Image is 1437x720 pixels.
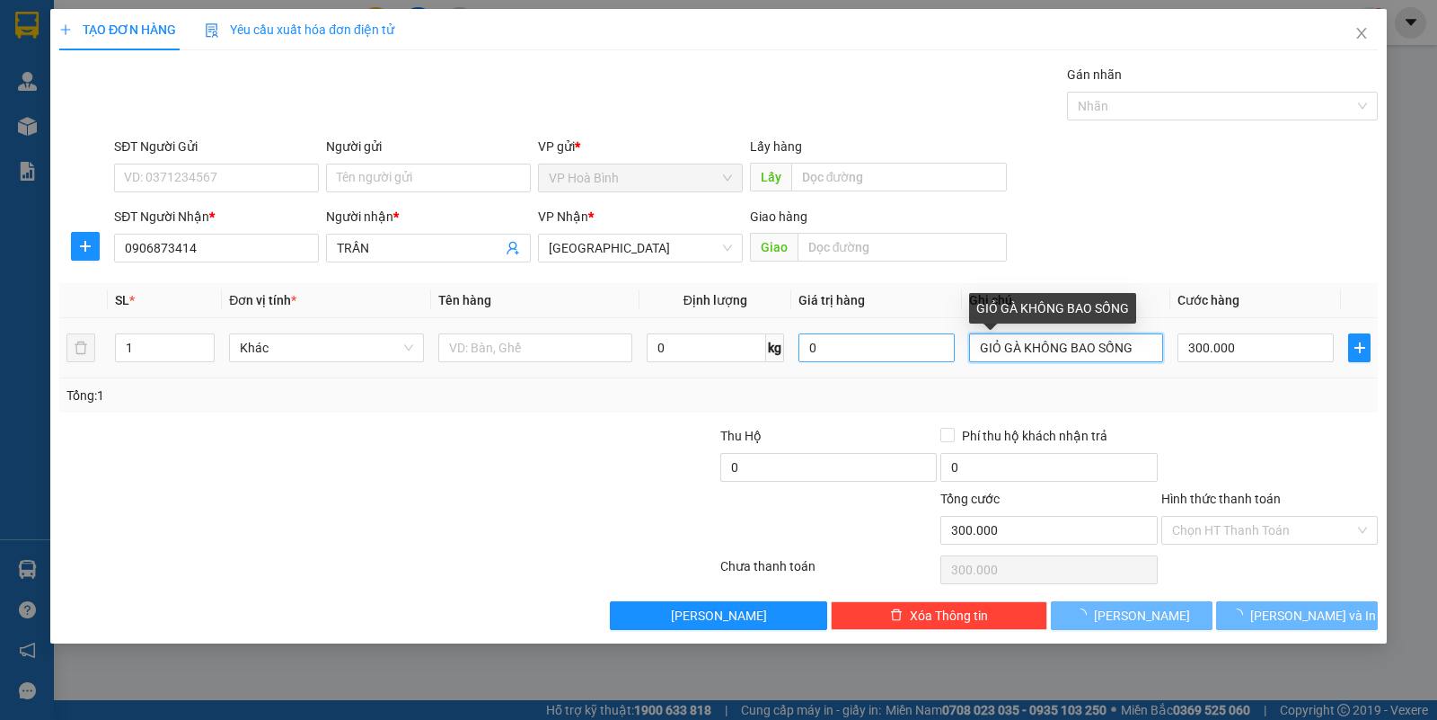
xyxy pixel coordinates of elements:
[890,609,903,623] span: delete
[1051,601,1212,630] button: [PERSON_NAME]
[750,139,802,154] span: Lấy hàng
[718,556,939,588] div: Chưa thanh toán
[969,293,1136,324] div: GIỎ GÀ KHÔNG BAO SỐNG
[506,241,520,255] span: user-add
[750,233,798,262] span: Giao
[969,333,1163,362] input: Ghi Chú
[115,293,129,307] span: SL
[798,333,955,362] input: 0
[66,333,95,362] button: delete
[59,23,72,36] span: plus
[114,207,319,227] div: SĐT Người Nhận
[831,601,1047,630] button: deleteXóa Thông tin
[955,426,1115,446] span: Phí thu hộ khách nhận trả
[750,209,807,224] span: Giao hàng
[720,429,762,443] span: Thu Hộ
[610,601,826,630] button: [PERSON_NAME]
[549,164,732,191] span: VP Hoà Bình
[791,163,1008,191] input: Dọc đường
[229,293,296,307] span: Đơn vị tính
[8,40,342,62] li: 995 [PERSON_NAME]
[1177,293,1239,307] span: Cước hàng
[538,137,743,156] div: VP gửi
[103,12,239,34] b: Nhà Xe Hà My
[1161,492,1281,506] label: Hình thức thanh toán
[59,22,176,37] span: TẠO ĐƠN HÀNG
[671,606,767,626] span: [PERSON_NAME]
[71,232,100,261] button: plus
[1067,67,1122,82] label: Gán nhãn
[538,209,588,224] span: VP Nhận
[240,334,412,361] span: Khác
[750,163,791,191] span: Lấy
[910,606,988,626] span: Xóa Thông tin
[326,137,531,156] div: Người gửi
[1354,26,1369,40] span: close
[103,43,118,58] span: environment
[103,66,118,80] span: phone
[962,283,1170,318] th: Ghi chú
[1216,601,1378,630] button: [PERSON_NAME] và In
[1230,609,1250,621] span: loading
[1074,609,1094,621] span: loading
[1094,606,1190,626] span: [PERSON_NAME]
[8,112,208,142] b: GỬI : VP Hoà Bình
[798,233,1008,262] input: Dọc đường
[326,207,531,227] div: Người nhận
[940,492,1000,506] span: Tổng cước
[114,137,319,156] div: SĐT Người Gửi
[438,333,632,362] input: VD: Bàn, Ghế
[205,22,394,37] span: Yêu cầu xuất hóa đơn điện tử
[438,293,491,307] span: Tên hàng
[205,23,219,38] img: icon
[1348,333,1371,362] button: plus
[683,293,747,307] span: Định lượng
[549,235,732,262] span: Sài Gòn
[1349,341,1370,355] span: plus
[798,293,865,307] span: Giá trị hàng
[1336,9,1387,59] button: Close
[8,62,342,84] li: 0946 508 595
[766,333,784,362] span: kg
[72,239,99,253] span: plus
[66,386,556,405] div: Tổng: 1
[1250,606,1376,626] span: [PERSON_NAME] và In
